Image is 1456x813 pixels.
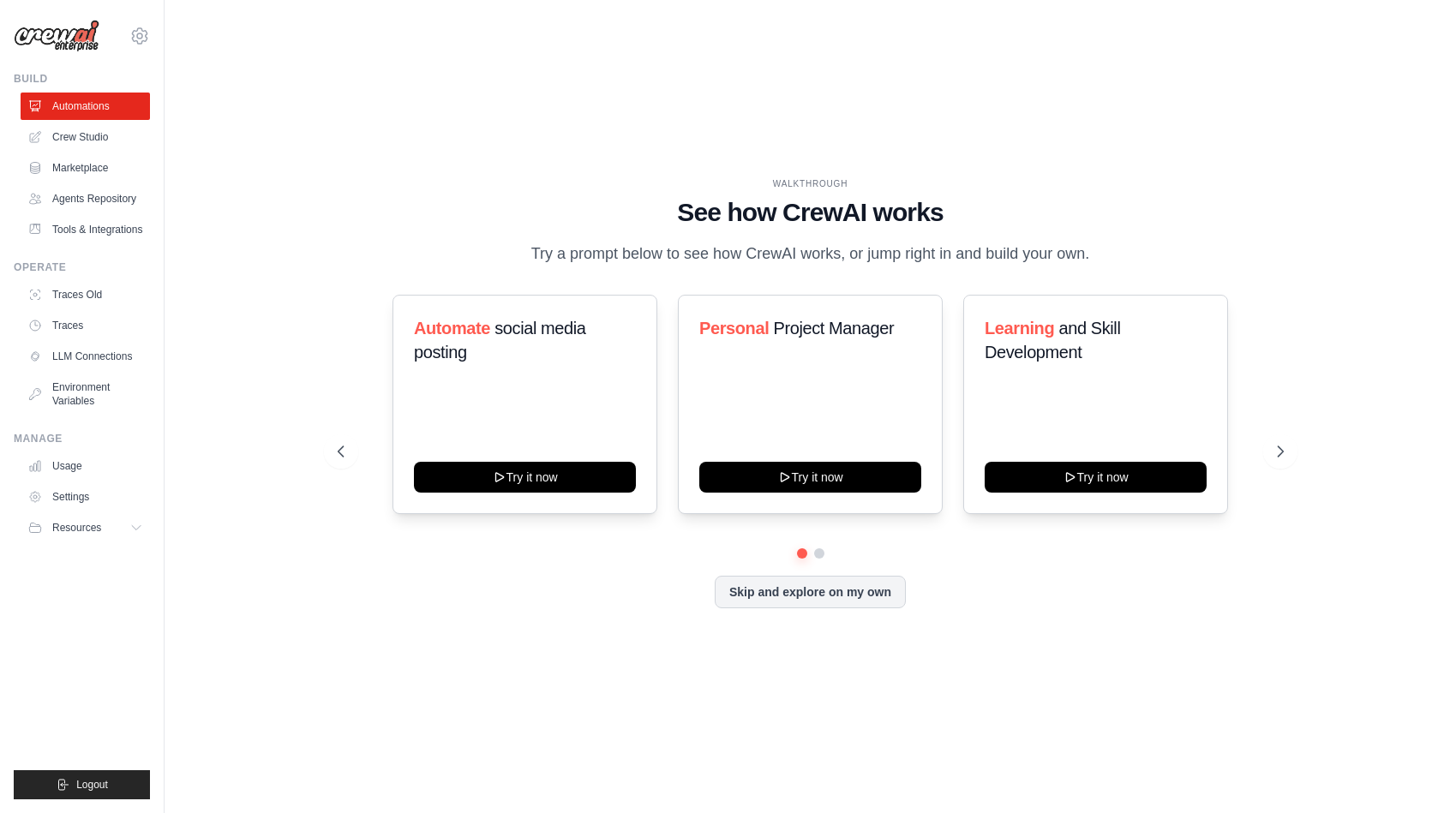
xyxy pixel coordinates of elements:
button: Resources [21,514,150,541]
span: Automate [414,319,490,338]
div: Operate [14,260,150,274]
a: Settings [21,483,150,511]
span: Logout [76,778,108,792]
a: Traces [21,312,150,339]
span: social media posting [414,319,586,362]
div: Manage [14,432,150,445]
button: Try it now [985,462,1207,493]
a: Usage [21,452,150,480]
span: Learning [985,319,1054,338]
button: Try it now [414,462,636,493]
span: Personal [699,319,769,338]
a: Tools & Integrations [21,216,150,243]
span: Resources [52,521,101,535]
a: Agents Repository [21,185,150,212]
div: Build [14,72,150,86]
a: LLM Connections [21,343,150,370]
span: and Skill Development [985,319,1120,362]
a: Environment Variables [21,374,150,415]
a: Automations [21,93,150,120]
p: Try a prompt below to see how CrewAI works, or jump right in and build your own. [523,242,1099,266]
button: Try it now [699,462,921,493]
div: WALKTHROUGH [338,177,1284,190]
a: Traces Old [21,281,150,308]
button: Skip and explore on my own [715,576,906,608]
h1: See how CrewAI works [338,197,1284,228]
img: Logo [14,20,99,52]
button: Logout [14,770,150,799]
span: Project Manager [773,319,894,338]
a: Crew Studio [21,123,150,151]
a: Marketplace [21,154,150,182]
